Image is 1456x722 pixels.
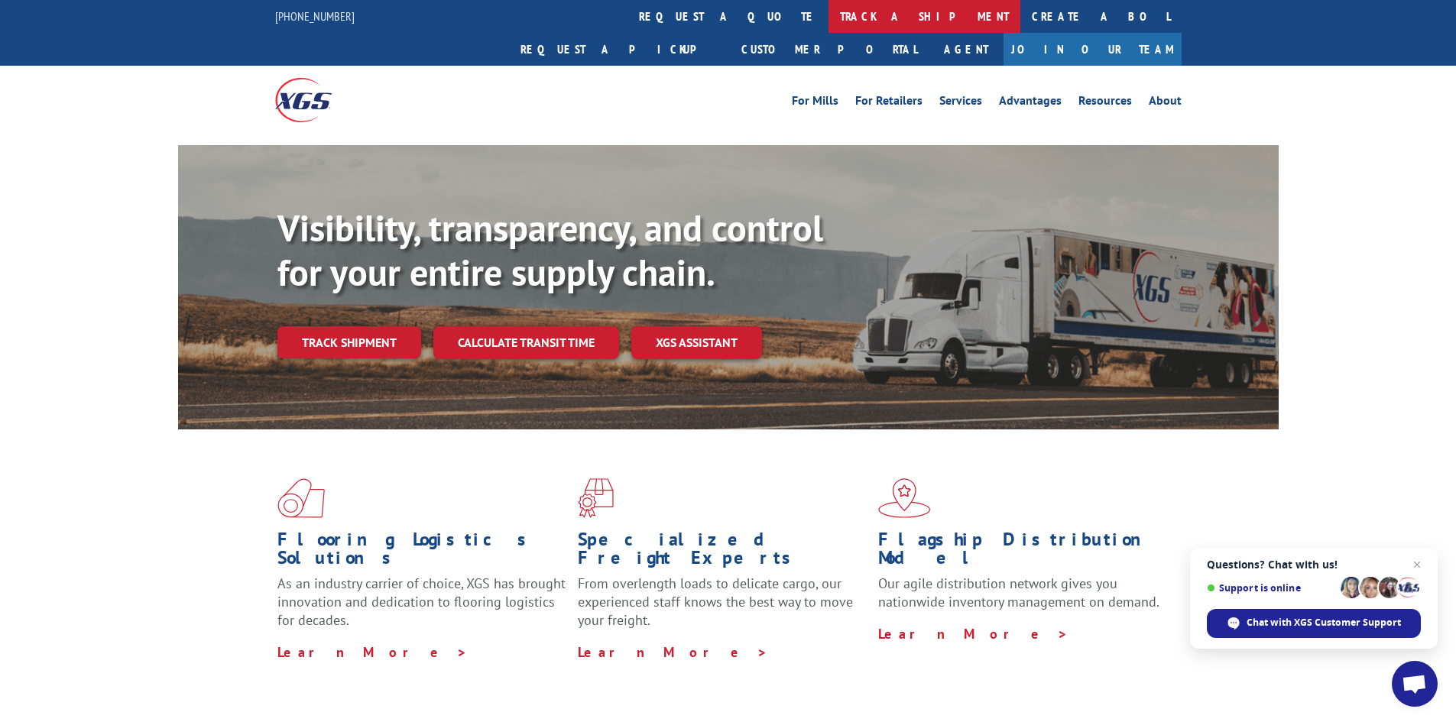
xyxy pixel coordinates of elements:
[277,204,823,296] b: Visibility, transparency, and control for your entire supply chain.
[578,575,867,643] p: From overlength loads to delicate cargo, our experienced staff knows the best way to move your fr...
[578,478,614,518] img: xgs-icon-focused-on-flooring-red
[433,326,619,359] a: Calculate transit time
[631,326,762,359] a: XGS ASSISTANT
[792,95,838,112] a: For Mills
[1408,555,1426,574] span: Close chat
[509,33,730,66] a: Request a pickup
[878,575,1159,610] span: Our agile distribution network gives you nationwide inventory management on demand.
[929,33,1004,66] a: Agent
[1207,609,1421,638] div: Chat with XGS Customer Support
[730,33,929,66] a: Customer Portal
[1392,661,1438,707] div: Open chat
[878,478,931,518] img: xgs-icon-flagship-distribution-model-red
[277,326,421,358] a: Track shipment
[275,8,355,24] a: [PHONE_NUMBER]
[277,478,325,518] img: xgs-icon-total-supply-chain-intelligence-red
[878,530,1167,575] h1: Flagship Distribution Model
[1004,33,1182,66] a: Join Our Team
[1149,95,1182,112] a: About
[999,95,1062,112] a: Advantages
[1207,558,1421,571] span: Questions? Chat with us!
[578,643,768,661] a: Learn More >
[1078,95,1132,112] a: Resources
[1207,582,1335,594] span: Support is online
[277,530,566,575] h1: Flooring Logistics Solutions
[1247,616,1401,630] span: Chat with XGS Customer Support
[277,643,468,661] a: Learn More >
[277,575,566,629] span: As an industry carrier of choice, XGS has brought innovation and dedication to flooring logistics...
[578,530,867,575] h1: Specialized Freight Experts
[855,95,923,112] a: For Retailers
[878,625,1068,643] a: Learn More >
[939,95,982,112] a: Services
